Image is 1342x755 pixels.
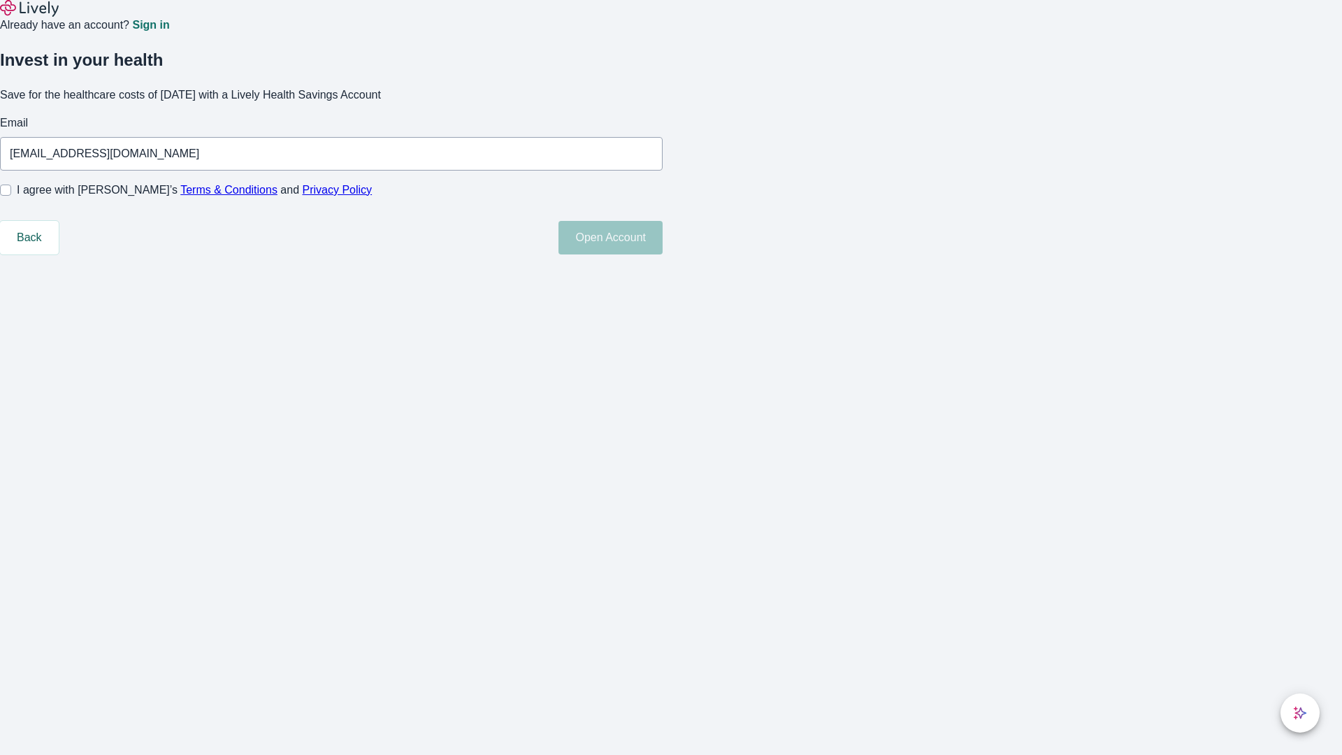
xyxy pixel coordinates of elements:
svg: Lively AI Assistant [1293,706,1307,720]
a: Terms & Conditions [180,184,277,196]
span: I agree with [PERSON_NAME]’s and [17,182,372,199]
a: Sign in [132,20,169,31]
a: Privacy Policy [303,184,373,196]
button: chat [1280,693,1320,733]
